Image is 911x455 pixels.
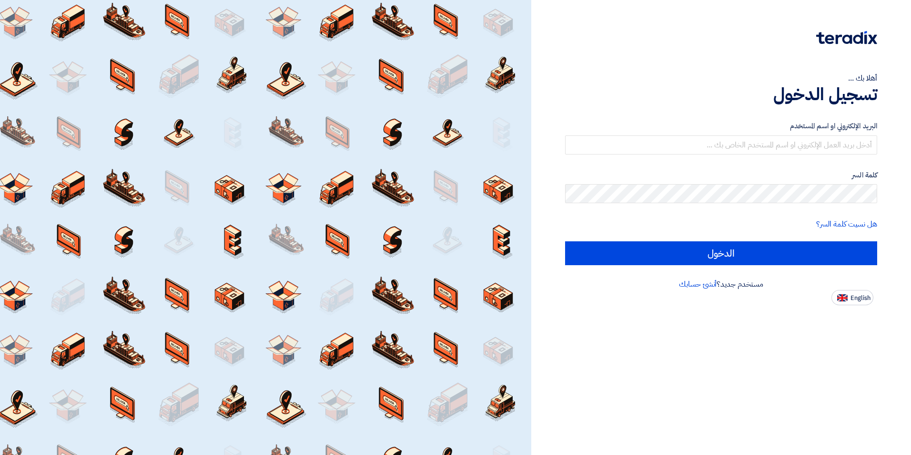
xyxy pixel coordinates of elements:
input: أدخل بريد العمل الإلكتروني او اسم المستخدم الخاص بك ... [565,135,877,155]
img: en-US.png [837,294,848,301]
span: English [850,295,871,301]
a: هل نسيت كلمة السر؟ [816,218,877,230]
input: الدخول [565,241,877,265]
img: Teradix logo [816,31,877,44]
label: البريد الإلكتروني او اسم المستخدم [565,121,877,132]
label: كلمة السر [565,170,877,181]
a: أنشئ حسابك [679,279,717,290]
div: مستخدم جديد؟ [565,279,877,290]
button: English [831,290,873,305]
div: أهلا بك ... [565,72,877,84]
h1: تسجيل الدخول [565,84,877,105]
